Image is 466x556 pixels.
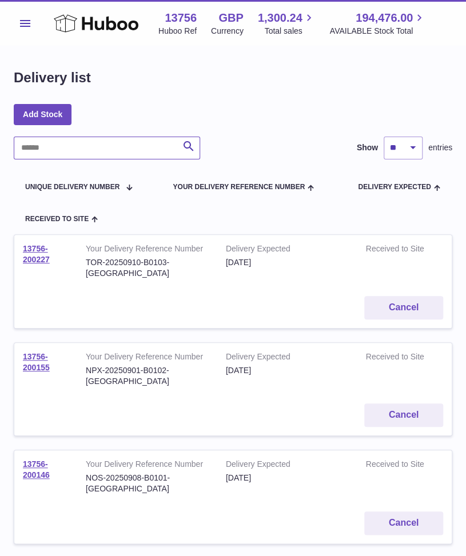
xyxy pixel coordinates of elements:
div: TOR-20250910-B0103-[GEOGRAPHIC_DATA] [86,257,209,279]
button: Cancel [364,403,443,427]
button: Cancel [364,511,443,535]
span: Delivery Expected [358,183,431,191]
a: Add Stock [14,104,71,125]
h1: Delivery list [14,69,91,87]
span: AVAILABLE Stock Total [330,26,427,37]
span: Unique Delivery Number [25,183,120,191]
span: 194,476.00 [356,10,413,26]
a: 13756-200227 [23,244,50,264]
strong: Your Delivery Reference Number [86,243,209,257]
div: [DATE] [226,257,349,268]
span: 1,300.24 [258,10,302,26]
strong: Delivery Expected [226,351,349,365]
div: Huboo Ref [158,26,197,37]
button: Cancel [364,296,443,319]
strong: Received to Site [366,243,428,257]
span: Received to Site [25,215,89,223]
span: entries [428,142,452,153]
a: 13756-200155 [23,352,50,372]
strong: Delivery Expected [226,459,349,473]
strong: Received to Site [366,459,428,473]
div: Currency [211,26,244,37]
span: Your Delivery Reference Number [173,183,305,191]
strong: Your Delivery Reference Number [86,459,209,473]
strong: Received to Site [366,351,428,365]
strong: 13756 [165,10,197,26]
div: [DATE] [226,473,349,483]
strong: Your Delivery Reference Number [86,351,209,365]
span: Total sales [264,26,315,37]
div: NOS-20250908-B0101-[GEOGRAPHIC_DATA] [86,473,209,494]
a: 13756-200146 [23,459,50,479]
a: 1,300.24 Total sales [258,10,316,37]
strong: GBP [218,10,243,26]
div: [DATE] [226,365,349,376]
strong: Delivery Expected [226,243,349,257]
label: Show [357,142,378,153]
div: NPX-20250901-B0102-[GEOGRAPHIC_DATA] [86,365,209,387]
a: 194,476.00 AVAILABLE Stock Total [330,10,427,37]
